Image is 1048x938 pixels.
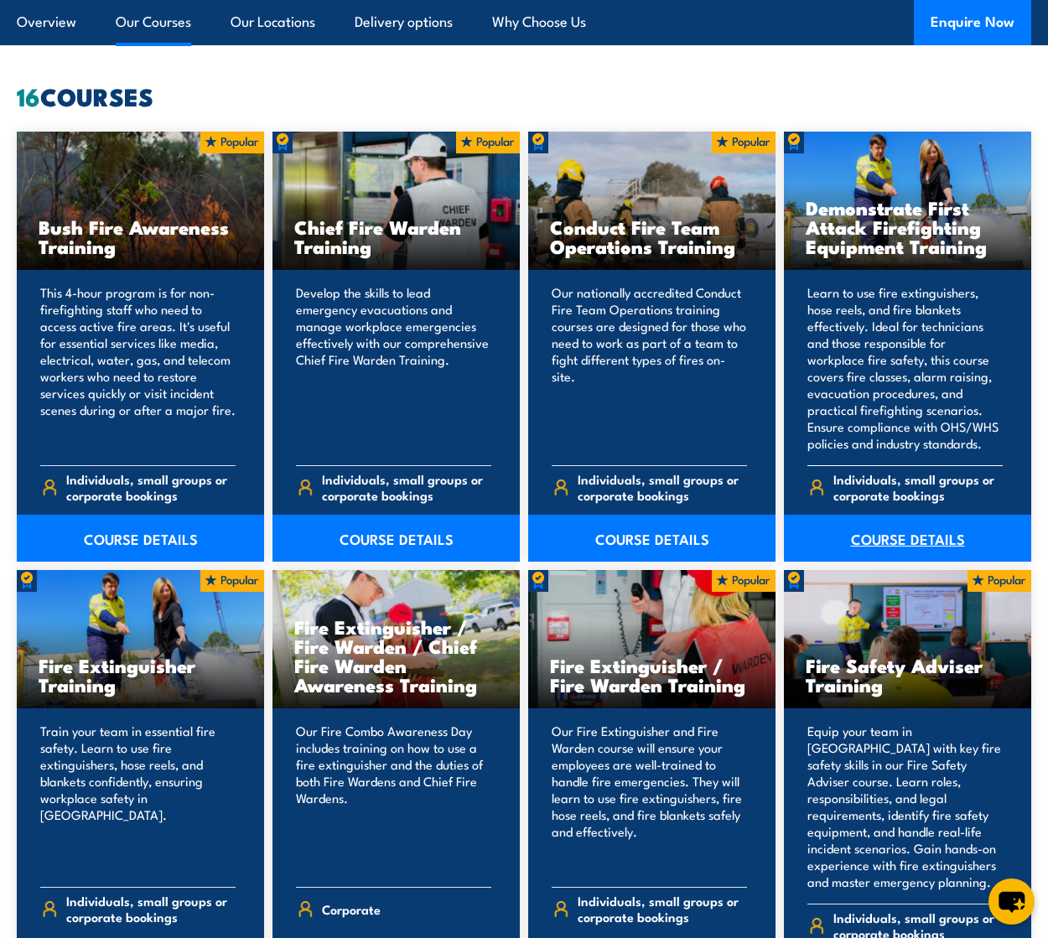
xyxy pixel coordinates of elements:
p: Learn to use fire extinguishers, hose reels, and fire blankets effectively. Ideal for technicians... [807,284,1003,452]
h3: Fire Extinguisher / Fire Warden Training [550,656,754,694]
h3: Fire Extinguisher Training [39,656,242,694]
a: COURSE DETAILS [784,515,1031,562]
p: Develop the skills to lead emergency evacuations and manage workplace emergencies effectively wit... [296,284,491,452]
strong: 16 [17,77,40,115]
span: Individuals, small groups or corporate bookings [322,471,492,503]
span: Individuals, small groups or corporate bookings [578,471,748,503]
h3: Fire Safety Adviser Training [806,656,1009,694]
p: Our Fire Extinguisher and Fire Warden course will ensure your employees are well-trained to handl... [552,723,747,873]
span: Corporate [322,896,381,922]
span: Individuals, small groups or corporate bookings [66,471,236,503]
span: Individuals, small groups or corporate bookings [66,893,236,925]
a: COURSE DETAILS [528,515,776,562]
span: Individuals, small groups or corporate bookings [578,893,748,925]
p: Our Fire Combo Awareness Day includes training on how to use a fire extinguisher and the duties o... [296,723,491,873]
p: Train your team in essential fire safety. Learn to use fire extinguishers, hose reels, and blanke... [40,723,236,873]
h3: Bush Fire Awareness Training [39,217,242,256]
button: chat-button [988,878,1035,925]
p: Our nationally accredited Conduct Fire Team Operations training courses are designed for those wh... [552,284,747,452]
h3: Conduct Fire Team Operations Training [550,217,754,256]
h3: Chief Fire Warden Training [294,217,498,256]
p: This 4-hour program is for non-firefighting staff who need to access active fire areas. It's usef... [40,284,236,452]
span: Individuals, small groups or corporate bookings [833,471,1004,503]
h2: COURSES [17,85,1031,107]
p: Equip your team in [GEOGRAPHIC_DATA] with key fire safety skills in our Fire Safety Adviser cours... [807,723,1003,890]
a: COURSE DETAILS [272,515,520,562]
h3: Demonstrate First Attack Firefighting Equipment Training [806,198,1009,256]
h3: Fire Extinguisher / Fire Warden / Chief Fire Warden Awareness Training [294,617,498,694]
a: COURSE DETAILS [17,515,264,562]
